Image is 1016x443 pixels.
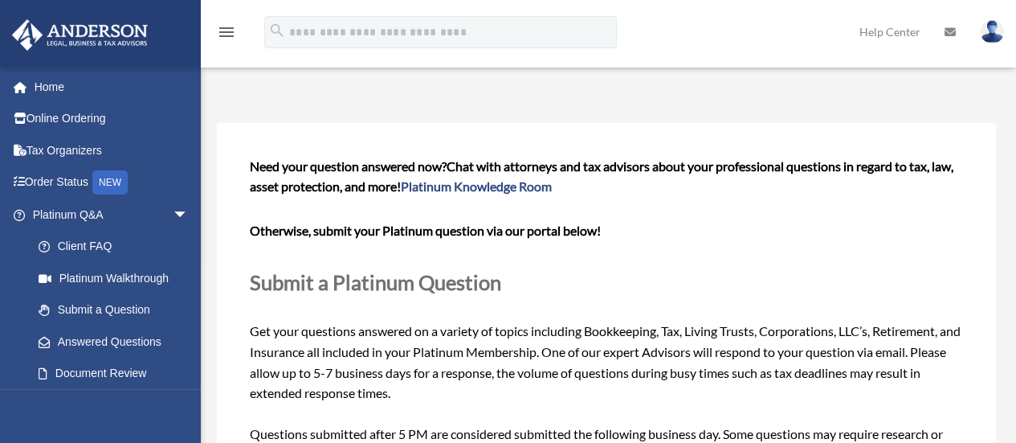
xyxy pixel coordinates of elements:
img: Anderson Advisors Platinum Portal [7,19,153,51]
a: Tax Organizers [11,134,213,166]
a: Platinum Knowledge Room [401,178,552,194]
a: Document Review [22,358,213,390]
a: Online Ordering [11,103,213,135]
span: Chat with attorneys and tax advisors about your professional questions in regard to tax, law, ass... [250,158,953,195]
a: Submit a Question [22,294,205,326]
a: Platinum Q&Aarrow_drop_down [11,199,213,231]
div: NEW [92,170,128,195]
i: menu [217,23,236,42]
span: Submit a Platinum Question [250,270,501,294]
i: search [268,22,286,39]
a: Client FAQ [22,231,213,263]
a: Platinum Walkthrough [22,262,213,294]
a: menu [217,28,236,42]
a: Order StatusNEW [11,166,213,199]
span: arrow_drop_down [173,199,205,232]
b: Otherwise, submit your Platinum question via our portal below! [250,223,601,238]
img: User Pic [980,20,1004,43]
span: Need your question answered now? [250,158,447,174]
a: Home [11,71,213,103]
a: Answered Questions [22,326,213,358]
